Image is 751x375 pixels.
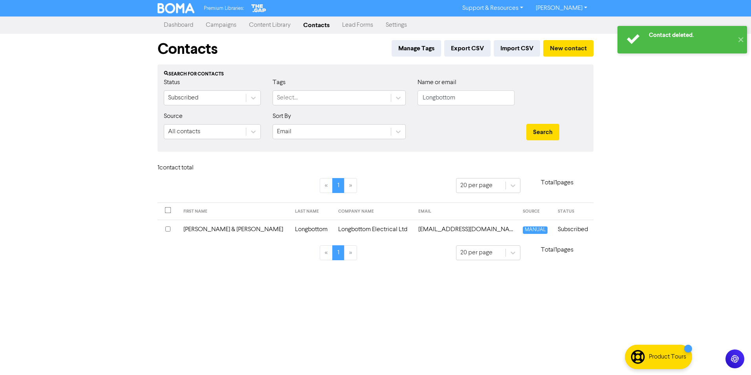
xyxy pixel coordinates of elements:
label: Source [164,112,183,121]
div: Search for contacts [164,71,587,78]
td: Subscribed [553,220,593,239]
a: [PERSON_NAME] [529,2,593,15]
img: BOMA Logo [158,3,194,13]
a: Page 1 is your current page [332,245,344,260]
p: Total 1 pages [520,245,593,255]
a: Campaigns [200,17,243,33]
a: Contacts [297,17,336,33]
td: Longbottom Electrical Ltd [333,220,414,239]
button: Manage Tags [392,40,441,57]
a: Page 1 is your current page [332,178,344,193]
span: Premium Libraries: [204,6,244,11]
div: Subscribed [168,93,198,103]
label: Sort By [273,112,291,121]
th: EMAIL [414,203,518,220]
th: STATUS [553,203,593,220]
th: SOURCE [518,203,553,220]
div: 20 per page [460,248,493,257]
iframe: Chat Widget [712,337,751,375]
a: Settings [379,17,413,33]
span: MANUAL [523,226,548,234]
label: Name or email [418,78,456,87]
a: Content Library [243,17,297,33]
th: LAST NAME [290,203,333,220]
h6: 1 contact total [158,164,220,172]
p: Total 1 pages [520,178,593,187]
a: Dashboard [158,17,200,33]
th: FIRST NAME [179,203,290,220]
h1: Contacts [158,40,218,58]
td: [PERSON_NAME] & [PERSON_NAME] [179,220,290,239]
div: Contact deleted. [649,31,733,39]
div: Email [277,127,291,136]
button: New contact [543,40,593,57]
img: The Gap [250,3,267,13]
div: All contacts [168,127,200,136]
a: Support & Resources [456,2,529,15]
button: Import CSV [494,40,540,57]
label: Status [164,78,180,87]
th: COMPANY NAME [333,203,414,220]
a: Lead Forms [336,17,379,33]
div: 20 per page [460,181,493,190]
td: Longbottom [290,220,333,239]
td: info@longbottomelectrical.co.nz [414,220,518,239]
div: Select... [277,93,298,103]
button: Export CSV [444,40,491,57]
label: Tags [273,78,286,87]
button: Search [526,124,559,140]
